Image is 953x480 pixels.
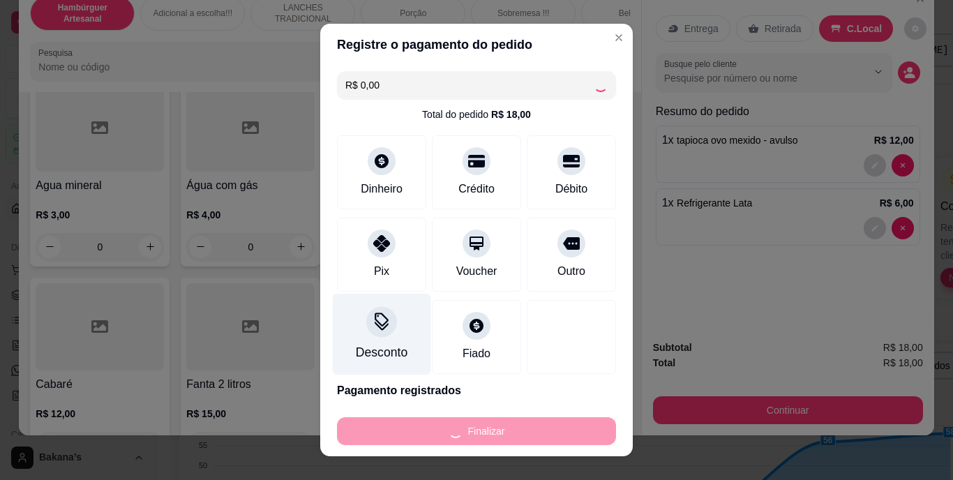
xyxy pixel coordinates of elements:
[458,181,495,197] div: Crédito
[491,107,531,121] div: R$ 18,00
[374,263,389,280] div: Pix
[422,107,531,121] div: Total do pedido
[557,263,585,280] div: Outro
[456,263,497,280] div: Voucher
[608,27,630,49] button: Close
[594,78,608,92] div: Loading
[345,71,594,99] input: Ex.: hambúrguer de cordeiro
[320,24,633,66] header: Registre o pagamento do pedido
[356,344,407,362] div: Desconto
[337,382,616,399] p: Pagamento registrados
[361,181,403,197] div: Dinheiro
[555,181,587,197] div: Débito
[463,345,490,362] div: Fiado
